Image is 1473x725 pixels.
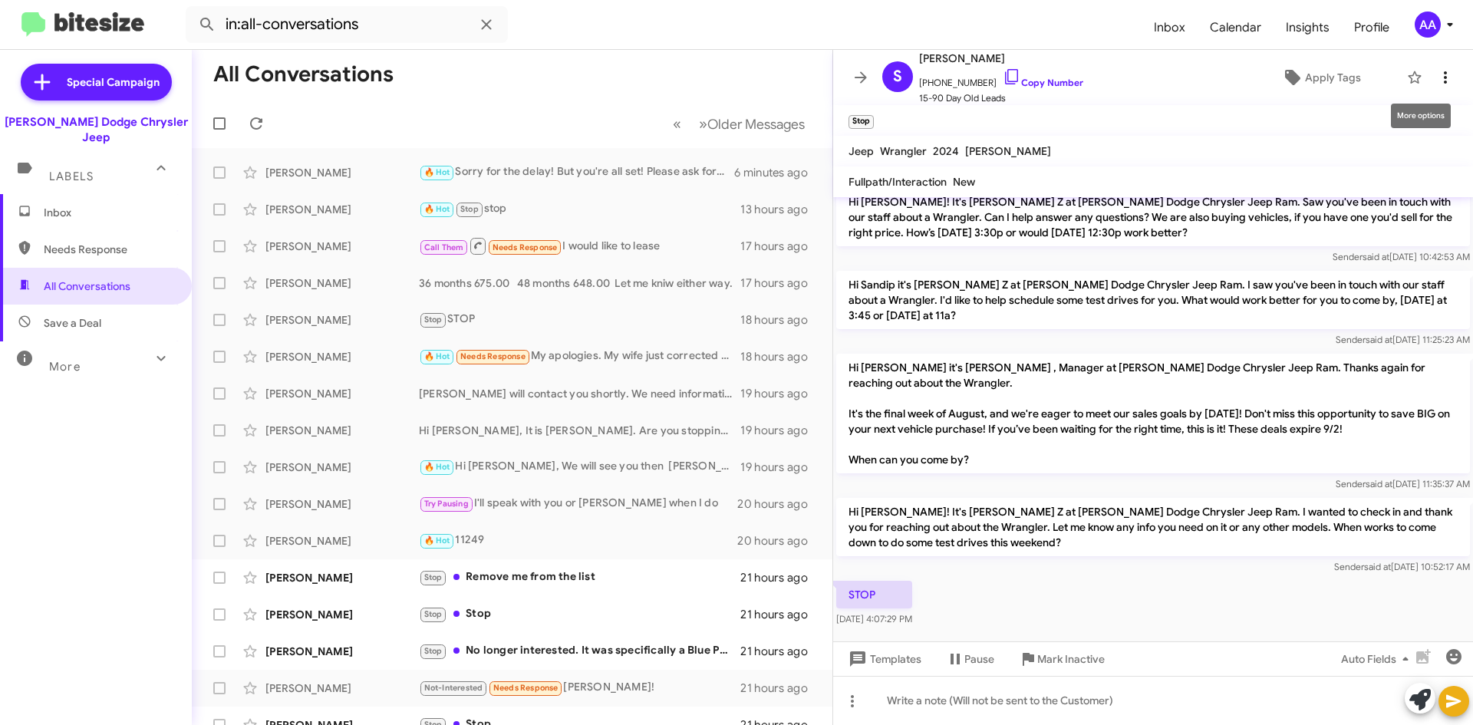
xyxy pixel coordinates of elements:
button: Pause [934,645,1007,673]
span: More [49,360,81,374]
div: 19 hours ago [740,460,820,475]
span: Sender [DATE] 11:25:23 AM [1336,334,1470,345]
span: 🔥 Hot [424,462,450,472]
span: Stop [424,646,443,656]
div: 21 hours ago [740,644,820,659]
div: 20 hours ago [737,533,820,549]
span: Auto Fields [1341,645,1415,673]
div: [PERSON_NAME] [265,496,419,512]
a: Insights [1274,5,1342,50]
div: I would like to lease [419,236,740,255]
button: Apply Tags [1242,64,1399,91]
a: Profile [1342,5,1402,50]
button: Mark Inactive [1007,645,1117,673]
p: Hi [PERSON_NAME]! It's [PERSON_NAME] Z at [PERSON_NAME] Dodge Chrysler Jeep Ram. Saw you've been ... [836,188,1470,246]
span: Needs Response [44,242,174,257]
span: Pause [964,645,994,673]
input: Search [186,6,508,43]
div: 21 hours ago [740,681,820,696]
span: Inbox [44,205,174,220]
span: Not-Interested [424,683,483,693]
div: 18 hours ago [740,312,820,328]
div: [PERSON_NAME] [265,533,419,549]
div: [PERSON_NAME]! [419,679,740,697]
span: All Conversations [44,278,130,294]
span: 🔥 Hot [424,536,450,545]
span: Needs Response [493,242,558,252]
div: [PERSON_NAME] [265,423,419,438]
div: 6 minutes ago [734,165,820,180]
div: [PERSON_NAME] [265,202,419,217]
button: Auto Fields [1329,645,1427,673]
small: Stop [849,115,874,129]
span: Older Messages [707,116,805,133]
a: Copy Number [1003,77,1083,88]
a: Calendar [1198,5,1274,50]
button: AA [1402,12,1456,38]
div: 17 hours ago [740,275,820,291]
span: Templates [845,645,921,673]
div: 19 hours ago [740,386,820,401]
div: I'll speak with you or [PERSON_NAME] when I do [419,495,737,512]
span: 2024 [933,144,959,158]
span: New [953,175,975,189]
span: Stop [460,204,479,214]
a: Special Campaign [21,64,172,101]
div: 21 hours ago [740,607,820,622]
div: [PERSON_NAME] [265,349,419,364]
span: said at [1366,334,1392,345]
div: [PERSON_NAME] [265,386,419,401]
div: [PERSON_NAME] [265,570,419,585]
span: » [699,114,707,133]
span: 15-90 Day Old Leads [919,91,1083,106]
span: Save a Deal [44,315,101,331]
div: Hi [PERSON_NAME], We will see you then [PERSON_NAME] [419,458,740,476]
p: STOP [836,581,912,608]
span: Mark Inactive [1037,645,1105,673]
div: 21 hours ago [740,570,820,585]
span: [PHONE_NUMBER] [919,68,1083,91]
span: Wrangler [880,144,927,158]
button: Next [690,108,814,140]
button: Templates [833,645,934,673]
span: Try Pausing [424,499,469,509]
span: Sender [DATE] 11:35:37 AM [1336,478,1470,489]
nav: Page navigation example [664,108,814,140]
div: [PERSON_NAME] [265,607,419,622]
span: « [673,114,681,133]
div: Stop [419,605,740,623]
span: S [893,64,902,89]
div: [PERSON_NAME] [265,312,419,328]
div: 17 hours ago [740,239,820,254]
span: [PERSON_NAME] [919,49,1083,68]
span: Jeep [849,144,874,158]
span: said at [1363,251,1389,262]
span: Needs Response [460,351,526,361]
span: 🔥 Hot [424,351,450,361]
span: Stop [424,315,443,325]
div: [PERSON_NAME] [265,165,419,180]
span: 🔥 Hot [424,204,450,214]
div: Remove me from the list [419,568,740,586]
span: said at [1364,561,1391,572]
div: Hi [PERSON_NAME], It is [PERSON_NAME]. Are you stopping by [DATE]? [419,423,740,438]
span: [DATE] 4:07:29 PM [836,613,912,624]
span: 🔥 Hot [424,167,450,177]
h1: All Conversations [213,62,394,87]
span: Sender [DATE] 10:52:17 AM [1334,561,1470,572]
div: 18 hours ago [740,349,820,364]
div: [PERSON_NAME] [265,460,419,475]
div: [PERSON_NAME] will contact you shortly. We need information [PERSON_NAME] [419,386,740,401]
button: Previous [664,108,690,140]
div: [PERSON_NAME] [265,681,419,696]
span: Stop [424,572,443,582]
p: Hi Sandip it's [PERSON_NAME] Z at [PERSON_NAME] Dodge Chrysler Jeep Ram. I saw you've been in tou... [836,271,1470,329]
span: Sender [DATE] 10:42:53 AM [1333,251,1470,262]
div: stop [419,200,740,218]
div: 20 hours ago [737,496,820,512]
div: My apologies. My wife just corrected me that we’re going to the [PERSON_NAME] location in [GEOGRA... [419,348,740,365]
div: 13 hours ago [740,202,820,217]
